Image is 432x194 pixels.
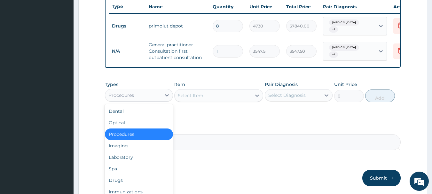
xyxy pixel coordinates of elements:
[329,44,359,51] span: [MEDICAL_DATA]
[105,175,173,186] div: Drugs
[12,32,26,48] img: d_794563401_company_1708531726252_794563401
[174,81,185,88] label: Item
[105,117,173,128] div: Optical
[246,0,283,13] th: Unit Price
[105,128,173,140] div: Procedures
[334,81,357,88] label: Unit Price
[145,38,209,64] td: General practitioner Consultation first outpatient consultation
[108,92,134,98] div: Procedures
[329,26,338,33] span: + 1
[145,0,209,13] th: Name
[265,81,298,88] label: Pair Diagnosis
[105,82,118,87] label: Types
[37,57,88,121] span: We're online!
[105,105,173,117] div: Dental
[145,19,209,32] td: primolut depot
[105,151,173,163] div: Laboratory
[109,1,145,12] th: Type
[209,0,246,13] th: Quantity
[178,92,203,99] div: Select Item
[390,0,422,13] th: Actions
[329,19,359,26] span: [MEDICAL_DATA]
[283,0,320,13] th: Total Price
[362,170,401,186] button: Submit
[3,128,122,150] textarea: Type your message and hit 'Enter'
[109,20,145,32] td: Drugs
[33,36,107,44] div: Chat with us now
[105,3,120,19] div: Minimize live chat window
[329,51,338,58] span: + 1
[268,92,306,98] div: Select Diagnosis
[109,45,145,57] td: N/A
[105,125,401,131] label: Comment
[105,140,173,151] div: Imaging
[320,0,390,13] th: Pair Diagnosis
[365,89,395,102] button: Add
[105,163,173,175] div: Spa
